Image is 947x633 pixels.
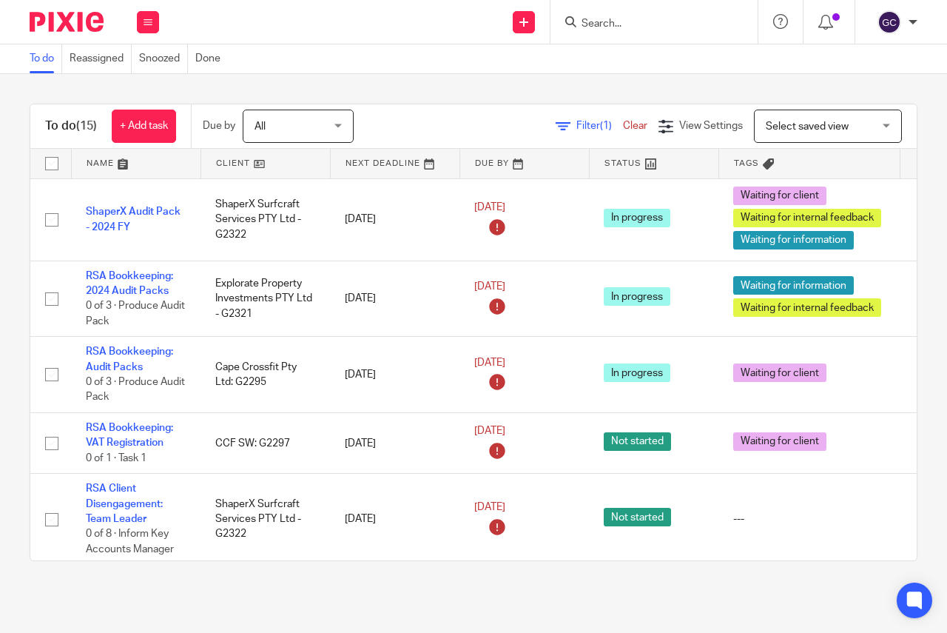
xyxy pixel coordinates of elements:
a: + Add task [112,110,176,143]
div: --- [733,512,885,526]
td: Cape Crossfit Pty Ltd: G2295 [200,337,330,413]
span: Waiting for client [733,364,826,382]
td: [DATE] [330,337,459,413]
span: Filter [576,121,623,131]
td: ShaperX Surfcraft Services PTY Ltd - G2322 [200,178,330,261]
input: Search [580,18,713,31]
td: ShaperX Surfcraft Services PTY Ltd - G2322 [200,474,330,565]
a: RSA Bookkeeping: VAT Registration [86,423,173,448]
span: Tags [734,159,759,167]
h1: To do [45,118,97,134]
a: Snoozed [139,44,188,73]
img: svg%3E [877,10,901,34]
a: To do [30,44,62,73]
span: (15) [76,120,97,132]
span: [DATE] [474,281,505,292]
span: 0 of 3 · Produce Audit Pack [86,301,185,326]
span: In progress [604,287,670,306]
span: All [255,121,266,132]
td: [DATE] [330,261,459,337]
span: (1) [600,121,612,131]
span: 0 of 3 · Produce Audit Pack [86,377,185,403]
td: [DATE] [330,178,459,261]
a: Clear [623,121,647,131]
img: Pixie [30,12,104,32]
td: Explorate Property Investments PTY Ltd - G2321 [200,261,330,337]
td: CCF SW: G2297 [200,413,330,474]
span: Not started [604,432,671,451]
td: [DATE] [330,413,459,474]
span: Select saved view [766,121,849,132]
span: Waiting for internal feedback [733,298,881,317]
span: [DATE] [474,202,505,212]
p: Due by [203,118,235,133]
span: 0 of 1 · Task 1 [86,453,146,463]
span: [DATE] [474,358,505,368]
span: View Settings [679,121,743,131]
span: Waiting for internal feedback [733,209,881,227]
a: RSA Bookkeeping: Audit Packs [86,346,173,372]
span: In progress [604,209,670,227]
span: Waiting for client [733,187,826,205]
span: [DATE] [474,426,505,437]
a: Done [195,44,228,73]
span: Waiting for information [733,276,854,295]
span: Waiting for information [733,231,854,249]
a: RSA Client Disengagement: Team Leader [86,483,163,524]
span: In progress [604,364,670,382]
span: [DATE] [474,502,505,512]
a: ShaperX Audit Pack - 2024 FY [86,207,181,232]
span: Waiting for client [733,432,826,451]
span: Not started [604,508,671,526]
a: Reassigned [70,44,132,73]
td: [DATE] [330,474,459,565]
span: 0 of 8 · Inform Key Accounts Manager [86,529,174,555]
a: RSA Bookkeeping: 2024 Audit Packs [86,271,173,296]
